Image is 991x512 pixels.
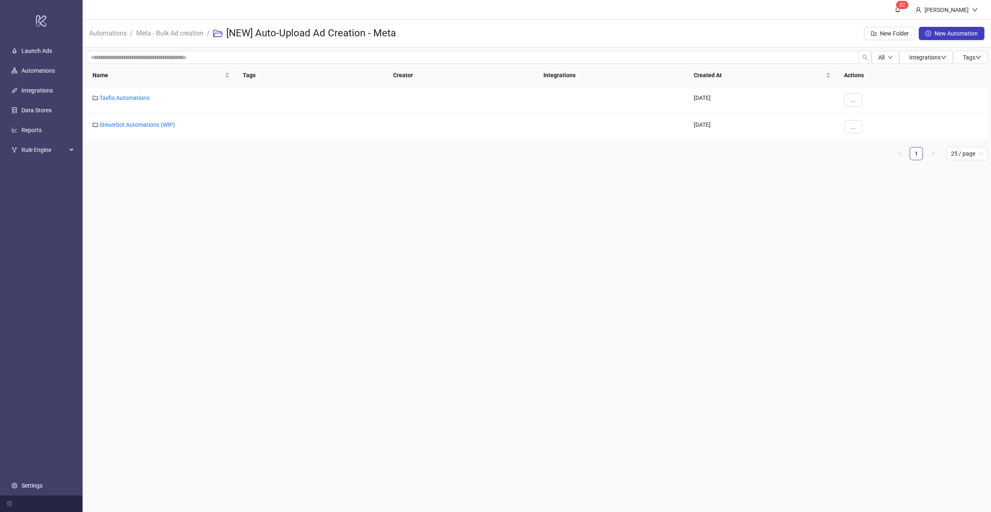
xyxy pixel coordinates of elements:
span: user [915,7,921,13]
span: New Folder [880,30,909,37]
a: Launch Ads [21,48,52,55]
li: / [207,20,210,47]
span: All [878,54,884,61]
span: folder [92,122,98,128]
th: Integrations [537,64,687,87]
a: Integrations [21,88,53,94]
a: Reports [21,127,42,134]
span: Tags [963,54,981,61]
span: menu-fold [7,501,12,507]
span: left [897,151,902,156]
a: Automations [88,28,128,37]
a: Steuerbot Automations (WIP) [100,121,175,128]
li: 1 [910,147,923,160]
li: / [130,20,133,47]
span: Created At [694,71,824,80]
button: Alldown [872,51,899,64]
th: Created At [687,64,837,87]
span: New Automation [934,30,978,37]
button: Tagsdown [953,51,988,64]
a: Meta - Bulk Ad creation [135,28,205,37]
th: Creator [386,64,537,87]
div: Page Size [946,147,988,160]
button: New Folder [864,27,915,40]
span: Name [92,71,223,80]
button: New Automation [919,27,984,40]
span: fork [12,147,17,153]
th: Tags [236,64,386,87]
span: down [888,55,893,60]
span: 2 [902,2,905,8]
span: folder-add [871,31,877,36]
span: ... [851,97,856,103]
sup: 32 [896,1,908,9]
h3: [NEW] Auto-Upload Ad Creation - Meta [226,27,396,40]
span: bell [895,7,901,12]
div: [PERSON_NAME] [921,5,972,14]
a: Automations [21,68,55,74]
span: 25 / page [951,147,983,160]
button: left [893,147,906,160]
span: folder [92,95,98,101]
span: 3 [899,2,902,8]
span: folder-open [213,28,223,38]
span: down [975,55,981,60]
a: 1 [910,147,922,160]
span: ... [851,123,856,130]
span: down [972,7,978,13]
span: right [930,151,935,156]
button: right [926,147,939,160]
button: ... [844,120,862,133]
a: Data Stores [21,107,52,114]
div: [DATE] [687,114,837,140]
div: [DATE] [687,87,837,114]
a: Taxfix Automations [100,95,149,101]
li: Next Page [926,147,939,160]
span: Integrations [909,54,946,61]
th: Actions [837,64,988,87]
th: Name [86,64,236,87]
a: Settings [21,482,43,489]
button: Integrationsdown [899,51,953,64]
span: search [862,55,868,60]
span: plus-circle [925,31,931,36]
li: Previous Page [893,147,906,160]
button: ... [844,93,862,107]
span: Rule Engine [21,142,67,159]
span: down [941,55,946,60]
